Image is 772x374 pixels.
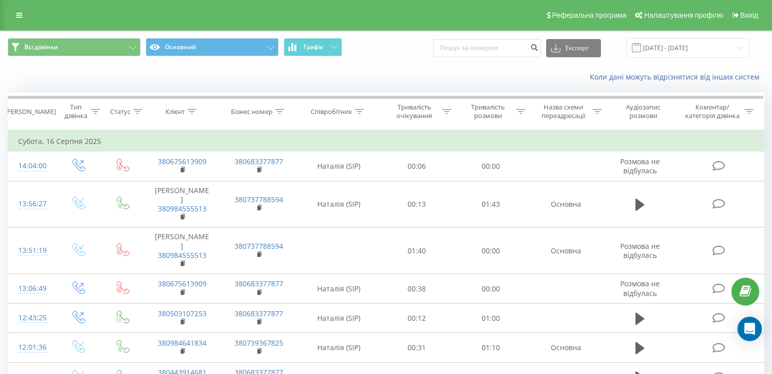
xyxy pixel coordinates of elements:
[234,195,283,204] a: 380737788594
[380,333,454,362] td: 00:31
[620,279,660,297] span: Розмова не відбулась
[741,11,758,19] span: Вихід
[18,308,45,328] div: 12:43:25
[8,38,141,56] button: Всі дзвінки
[454,274,527,304] td: 00:00
[380,152,454,181] td: 00:06
[527,333,604,362] td: Основна
[620,157,660,175] span: Розмова не відбулась
[380,228,454,274] td: 01:40
[284,38,342,56] button: Графік
[546,39,601,57] button: Експорт
[552,11,627,19] span: Реферальна програма
[454,333,527,362] td: 01:10
[389,103,440,120] div: Тривалість очікування
[110,107,130,116] div: Статус
[5,107,56,116] div: [PERSON_NAME]
[454,304,527,333] td: 01:00
[454,228,527,274] td: 00:00
[311,107,352,116] div: Співробітник
[158,157,207,166] a: 380675613909
[158,279,207,288] a: 380675613909
[18,194,45,214] div: 13:56:27
[64,103,88,120] div: Тип дзвінка
[454,152,527,181] td: 00:00
[297,333,380,362] td: Наталія (SIP)
[297,181,380,228] td: Наталія (SIP)
[463,103,514,120] div: Тривалість розмови
[620,241,660,260] span: Розмова не відбулась
[144,181,220,228] td: [PERSON_NAME]
[18,241,45,260] div: 13:51:19
[297,304,380,333] td: Наталія (SIP)
[454,181,527,228] td: 01:43
[24,43,58,51] span: Всі дзвінки
[234,279,283,288] a: 380683377877
[165,107,185,116] div: Клієнт
[234,309,283,318] a: 380683377877
[8,131,764,152] td: Субота, 16 Серпня 2025
[18,156,45,176] div: 14:04:00
[527,181,604,228] td: Основна
[590,72,764,82] a: Коли дані можуть відрізнятися вiд інших систем
[146,38,279,56] button: Основний
[527,228,604,274] td: Основна
[304,44,323,51] span: Графік
[144,228,220,274] td: [PERSON_NAME]
[158,309,207,318] a: 380503107253
[737,317,762,341] div: Open Intercom Messenger
[18,338,45,357] div: 12:01:36
[234,157,283,166] a: 380683377877
[297,274,380,304] td: Наталія (SIP)
[433,39,541,57] input: Пошук за номером
[158,250,207,260] a: 380984555513
[234,241,283,251] a: 380737788594
[644,11,723,19] span: Налаштування профілю
[380,274,454,304] td: 00:38
[380,181,454,228] td: 00:13
[614,103,673,120] div: Аудіозапис розмови
[234,338,283,348] a: 380739367825
[537,103,590,120] div: Назва схеми переадресації
[231,107,273,116] div: Бізнес номер
[158,204,207,213] a: 380984555513
[683,103,742,120] div: Коментар/категорія дзвінка
[158,338,207,348] a: 380984641834
[18,279,45,298] div: 13:06:49
[380,304,454,333] td: 00:12
[297,152,380,181] td: Наталія (SIP)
